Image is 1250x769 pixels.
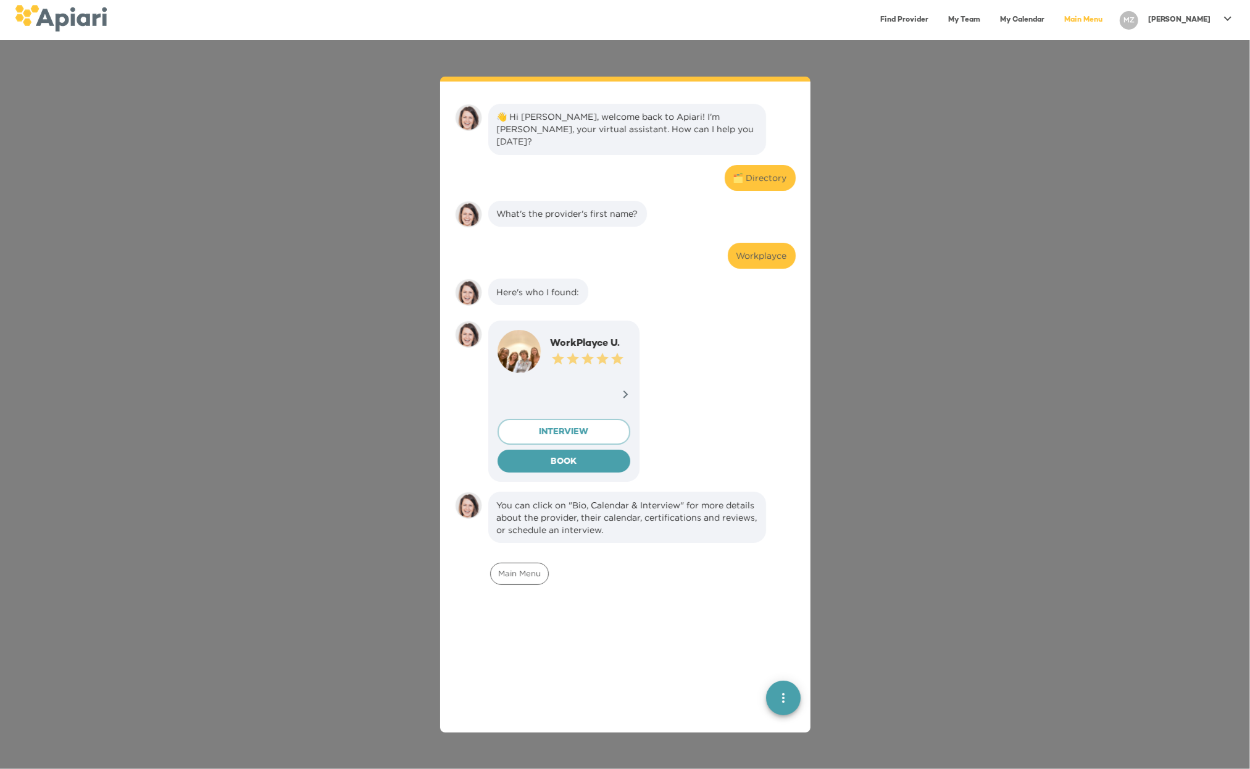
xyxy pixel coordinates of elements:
[508,425,620,440] span: INTERVIEW
[497,111,757,148] div: 👋 Hi [PERSON_NAME], welcome back to Apiari! I'm [PERSON_NAME], your virtual assistant. How can I ...
[490,563,549,585] div: Main Menu
[455,321,482,348] img: amy.37686e0395c82528988e.png
[497,286,580,298] div: Here's who I found:
[1120,11,1138,30] div: MZ
[15,5,107,32] img: logo
[455,279,482,306] img: amy.37686e0395c82528988e.png
[455,492,482,519] img: amy.37686e0395c82528988e.png
[1148,15,1210,25] p: [PERSON_NAME]
[736,250,787,262] div: Workplayce
[455,104,482,131] img: amy.37686e0395c82528988e.png
[507,455,620,470] span: BOOK
[498,419,630,445] button: INTERVIEW
[551,337,630,351] div: WorkPlayce U.
[497,208,638,220] div: What's the provider's first name?
[498,330,541,373] img: user-photo-123-1752176704250.jpeg
[941,7,988,33] a: My Team
[766,681,801,715] button: quick menu
[993,7,1052,33] a: My Calendar
[497,499,757,536] div: You can click on "Bio, Calendar & Interview" for more details about the provider, their calendar,...
[1057,7,1110,33] a: Main Menu
[455,201,482,228] img: amy.37686e0395c82528988e.png
[498,450,630,473] button: BOOK
[873,7,936,33] a: Find Provider
[491,568,548,579] span: Main Menu
[733,172,787,184] div: 🗂️ Directory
